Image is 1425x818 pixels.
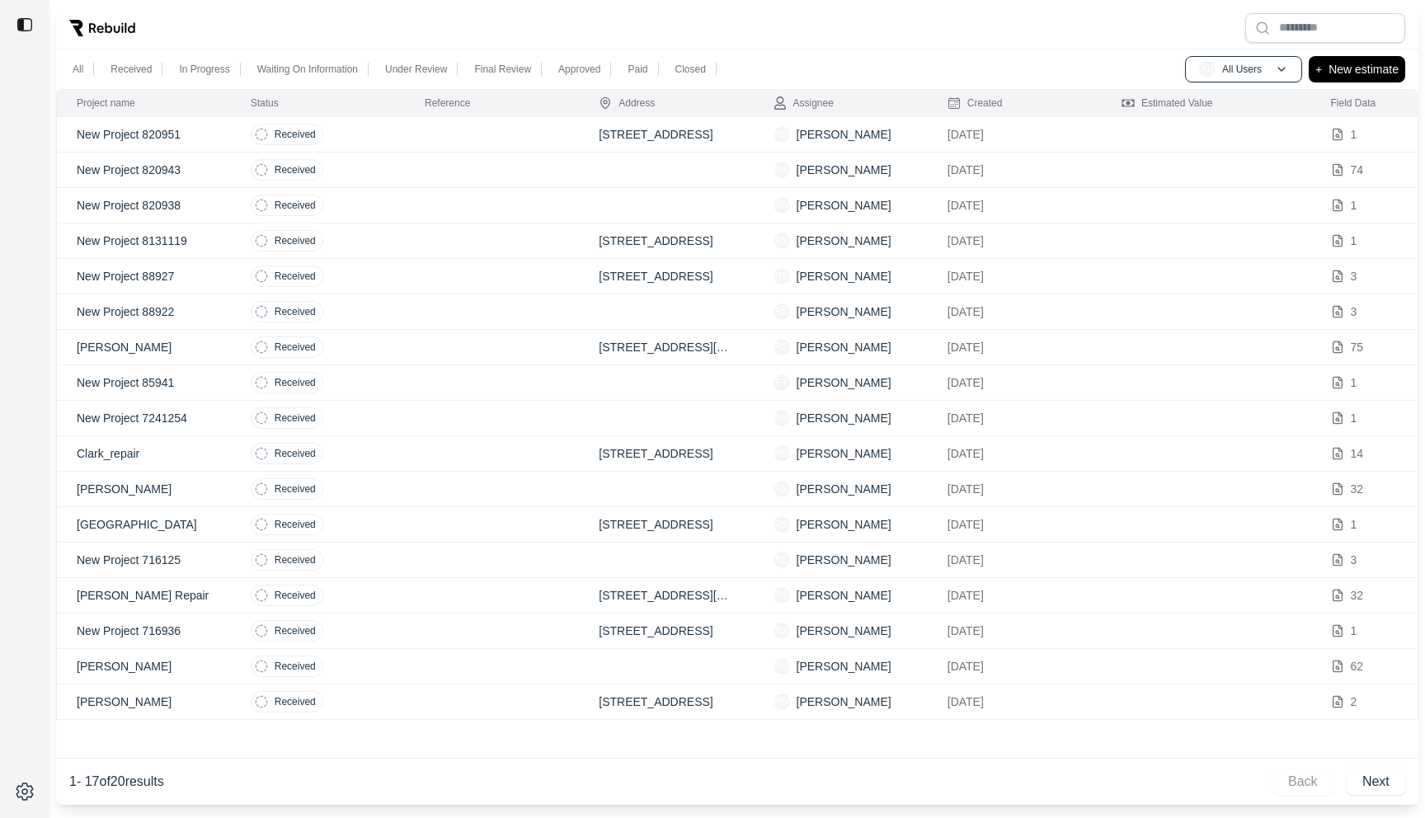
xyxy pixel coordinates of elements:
[579,117,753,153] td: [STREET_ADDRESS]
[275,553,316,566] p: Received
[77,197,211,214] p: New Project 820938
[1351,374,1357,391] p: 1
[675,63,706,76] p: Closed
[948,303,1082,320] p: [DATE]
[275,695,316,708] p: Received
[16,16,33,33] img: toggle sidebar
[948,374,1082,391] p: [DATE]
[111,63,152,76] p: Received
[948,587,1082,604] p: [DATE]
[797,374,891,391] p: [PERSON_NAME]
[275,270,316,283] p: Received
[257,63,358,76] p: Waiting On Information
[774,197,790,214] span: RS
[774,339,790,355] span: RS
[948,96,1003,110] div: Created
[1351,268,1357,284] p: 3
[1309,56,1405,82] button: +New estimate
[1347,769,1405,795] button: Next
[1315,59,1322,79] p: +
[1331,96,1376,110] div: Field Data
[77,268,211,284] p: New Project 88927
[425,96,470,110] div: Reference
[797,587,891,604] p: [PERSON_NAME]
[1351,623,1357,639] p: 1
[797,303,891,320] p: [PERSON_NAME]
[579,330,753,365] td: [STREET_ADDRESS][PERSON_NAME]
[948,516,1082,533] p: [DATE]
[774,410,790,426] span: RS
[275,589,316,602] p: Received
[797,197,891,214] p: [PERSON_NAME]
[797,623,891,639] p: [PERSON_NAME]
[77,162,211,178] p: New Project 820943
[1351,481,1364,497] p: 32
[1351,658,1364,675] p: 62
[251,96,279,110] div: Status
[1185,56,1302,82] button: AUAll Users
[948,268,1082,284] p: [DATE]
[797,339,891,355] p: [PERSON_NAME]
[797,658,891,675] p: [PERSON_NAME]
[275,660,316,673] p: Received
[948,197,1082,214] p: [DATE]
[558,63,600,76] p: Approved
[275,163,316,176] p: Received
[77,339,211,355] p: [PERSON_NAME]
[1351,162,1364,178] p: 74
[275,411,316,425] p: Received
[1351,552,1357,568] p: 3
[948,162,1082,178] p: [DATE]
[275,199,316,212] p: Received
[948,481,1082,497] p: [DATE]
[1351,233,1357,249] p: 1
[579,613,753,649] td: [STREET_ADDRESS]
[797,126,891,143] p: [PERSON_NAME]
[1351,197,1357,214] p: 1
[774,233,790,249] span: RS
[579,578,753,613] td: [STREET_ADDRESS][PERSON_NAME]
[1351,587,1364,604] p: 32
[797,233,891,249] p: [PERSON_NAME]
[948,658,1082,675] p: [DATE]
[1199,61,1216,78] span: AU
[77,481,211,497] p: [PERSON_NAME]
[948,623,1082,639] p: [DATE]
[385,63,447,76] p: Under Review
[579,507,753,543] td: [STREET_ADDRESS]
[77,233,211,249] p: New Project 8131119
[275,624,316,637] p: Received
[1351,516,1357,533] p: 1
[77,516,211,533] p: [GEOGRAPHIC_DATA]
[948,339,1082,355] p: [DATE]
[77,552,211,568] p: New Project 716125
[77,303,211,320] p: New Project 88922
[1351,410,1357,426] p: 1
[797,693,891,710] p: [PERSON_NAME]
[77,374,211,391] p: New Project 85941
[77,445,211,462] p: Clark_repair
[599,96,655,110] div: Address
[1351,303,1357,320] p: 3
[797,516,891,533] p: [PERSON_NAME]
[948,693,1082,710] p: [DATE]
[275,305,316,318] p: Received
[69,772,164,792] p: 1 - 17 of 20 results
[774,268,790,284] span: RS
[275,376,316,389] p: Received
[774,693,790,710] span: RS
[579,259,753,294] td: [STREET_ADDRESS]
[579,436,753,472] td: [STREET_ADDRESS]
[275,128,316,141] p: Received
[774,623,790,639] span: RS
[1329,59,1399,79] p: New estimate
[797,552,891,568] p: [PERSON_NAME]
[77,658,211,675] p: [PERSON_NAME]
[579,223,753,259] td: [STREET_ADDRESS]
[774,552,790,568] span: RS
[179,63,229,76] p: In Progress
[1351,126,1357,143] p: 1
[628,63,647,76] p: Paid
[797,268,891,284] p: [PERSON_NAME]
[1351,693,1357,710] p: 2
